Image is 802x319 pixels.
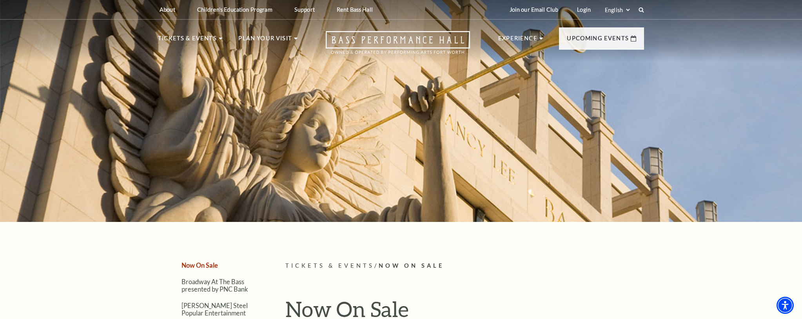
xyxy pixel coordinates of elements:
[337,6,373,13] p: Rent Bass Hall
[181,302,248,317] a: [PERSON_NAME] Steel Popular Entertainment
[197,6,272,13] p: Children's Education Program
[158,34,217,48] p: Tickets & Events
[777,297,794,314] div: Accessibility Menu
[498,34,537,48] p: Experience
[285,262,374,269] span: Tickets & Events
[181,261,218,269] a: Now On Sale
[294,6,315,13] p: Support
[379,262,444,269] span: Now On Sale
[160,6,175,13] p: About
[238,34,292,48] p: Plan Your Visit
[567,34,629,48] p: Upcoming Events
[298,31,498,62] a: Open this option
[603,6,631,14] select: Select:
[285,261,644,271] p: /
[181,278,248,293] a: Broadway At The Bass presented by PNC Bank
